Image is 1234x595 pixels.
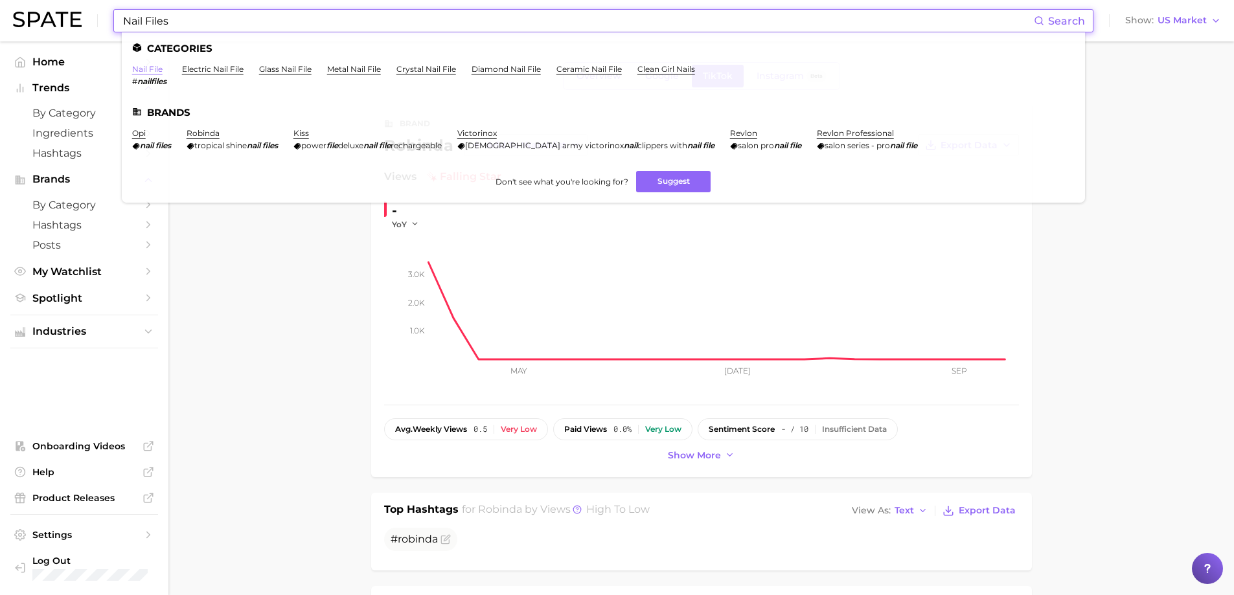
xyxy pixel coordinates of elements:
span: Text [895,507,914,514]
span: robinda [478,503,522,515]
a: revlon professional [817,128,894,138]
a: by Category [10,195,158,215]
input: Search here for a brand, industry, or ingredient [122,10,1034,32]
em: nail [140,140,154,150]
a: Log out. Currently logged in with e-mail m-usarzewicz@aiibeauty.com. [10,551,158,585]
span: My Watchlist [32,265,136,278]
div: - [392,200,428,221]
a: by Category [10,103,158,123]
em: file [790,140,801,150]
a: nail file [132,64,163,74]
a: kiss [293,128,309,138]
span: rechargeable [391,140,442,150]
em: files [262,140,278,150]
button: avg.weekly views0.5Very low [384,418,548,440]
span: robinda [398,533,438,545]
button: Export Data [939,502,1018,520]
h2: for by Views [462,502,650,520]
a: Posts [10,235,158,255]
button: Suggest [636,171,711,192]
span: Trends [32,82,136,94]
tspan: 2.0k [408,298,425,308]
em: nailfiles [137,76,166,86]
a: Help [10,462,158,482]
span: Export Data [959,505,1016,516]
button: ShowUS Market [1122,12,1224,29]
a: Home [10,52,158,72]
a: opi [132,128,146,138]
tspan: [DATE] [724,366,750,376]
em: file [703,140,714,150]
span: Log Out [32,555,168,567]
button: Brands [10,170,158,189]
span: Posts [32,239,136,251]
button: Trends [10,78,158,98]
span: [DEMOGRAPHIC_DATA] army victorinox [465,140,624,150]
button: Flag as miscategorized or irrelevant [440,534,451,544]
a: metal nail file [327,64,381,74]
button: YoY [392,219,420,230]
img: SPATE [13,12,82,27]
span: Hashtags [32,147,136,159]
tspan: 3.0k [408,269,425,279]
div: Very low [501,425,537,434]
span: Home [32,56,136,68]
div: Very low [645,425,681,434]
a: Ingredients [10,123,158,143]
a: Hashtags [10,143,158,163]
div: Insufficient Data [822,425,887,434]
span: clippers with [637,140,687,150]
em: file [379,140,391,150]
a: clean girl nails [637,64,695,74]
em: file [326,140,338,150]
span: 0.0% [613,425,632,434]
span: US Market [1158,17,1207,24]
span: high to low [586,503,650,515]
span: Search [1048,15,1085,27]
span: by Category [32,107,136,119]
button: Show more [665,447,738,464]
a: Settings [10,525,158,544]
span: Show [1125,17,1154,24]
a: ceramic nail file [556,64,622,74]
span: power [301,140,326,150]
span: Help [32,466,136,478]
span: Settings [32,529,136,541]
span: Industries [32,326,136,337]
em: files [155,140,171,150]
span: by Category [32,199,136,211]
a: Product Releases [10,488,158,508]
span: # [132,76,137,86]
li: Categories [132,43,1075,54]
a: revlon [730,128,757,138]
span: deluxe [338,140,363,150]
span: Onboarding Videos [32,440,136,452]
em: nail [774,140,788,150]
span: paid views [564,425,607,434]
span: salon pro [738,140,774,150]
button: Industries [10,322,158,341]
a: victorinox [457,128,497,138]
em: nail [363,140,377,150]
h1: Top Hashtags [384,502,459,520]
tspan: 1.0k [410,326,425,335]
a: glass nail file [259,64,312,74]
em: file [906,140,917,150]
abbr: average [395,424,413,434]
a: Onboarding Videos [10,436,158,456]
a: My Watchlist [10,262,158,282]
span: tropical shine [194,140,247,150]
button: View AsText [849,502,931,519]
span: 0.5 [474,425,487,434]
span: Product Releases [32,492,136,504]
span: weekly views [395,425,467,434]
tspan: Sep [952,366,967,376]
a: diamond nail file [472,64,541,74]
a: Hashtags [10,215,158,235]
span: YoY [392,219,407,230]
span: Don't see what you're looking for? [496,177,628,186]
span: # [391,533,438,545]
a: robinda [187,128,220,138]
span: salon series - pro [825,140,890,150]
span: Ingredients [32,127,136,139]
